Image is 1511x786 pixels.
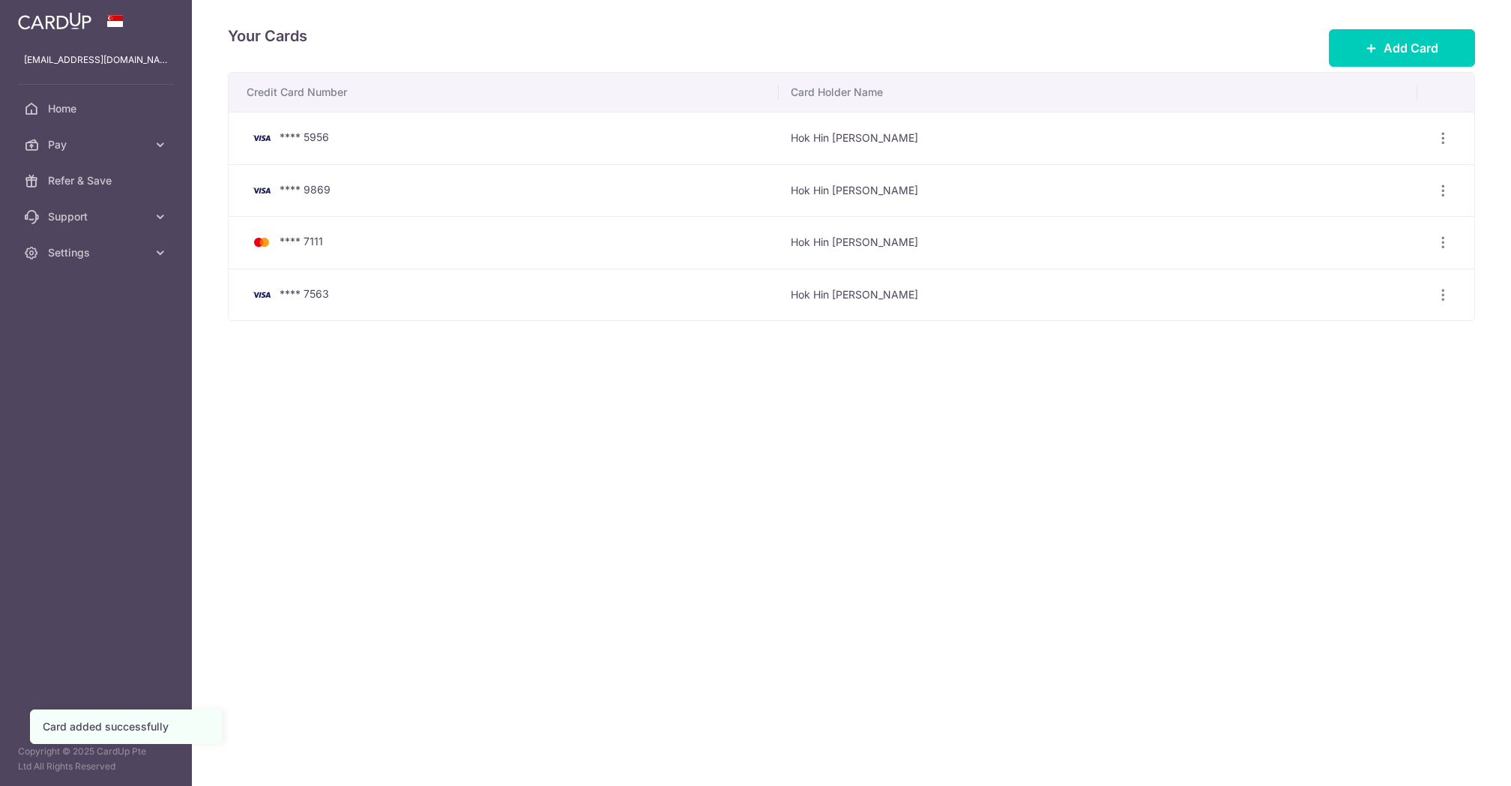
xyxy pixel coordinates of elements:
[1384,39,1438,57] span: Add Card
[48,209,147,224] span: Support
[18,12,91,30] img: CardUp
[1329,29,1475,67] button: Add Card
[24,52,168,67] p: [EMAIL_ADDRESS][DOMAIN_NAME]
[779,268,1417,321] td: Hok Hin [PERSON_NAME]
[43,719,209,734] div: Card added successfully
[48,173,147,188] span: Refer & Save
[779,73,1417,112] th: Card Holder Name
[247,181,277,199] img: Bank Card
[247,129,277,147] img: Bank Card
[247,233,277,251] img: Bank Card
[779,112,1417,164] td: Hok Hin [PERSON_NAME]
[229,73,779,112] th: Credit Card Number
[779,164,1417,217] td: Hok Hin [PERSON_NAME]
[228,24,307,48] h4: Your Cards
[48,101,147,116] span: Home
[48,137,147,152] span: Pay
[247,286,277,304] img: Bank Card
[779,216,1417,268] td: Hok Hin [PERSON_NAME]
[48,245,147,260] span: Settings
